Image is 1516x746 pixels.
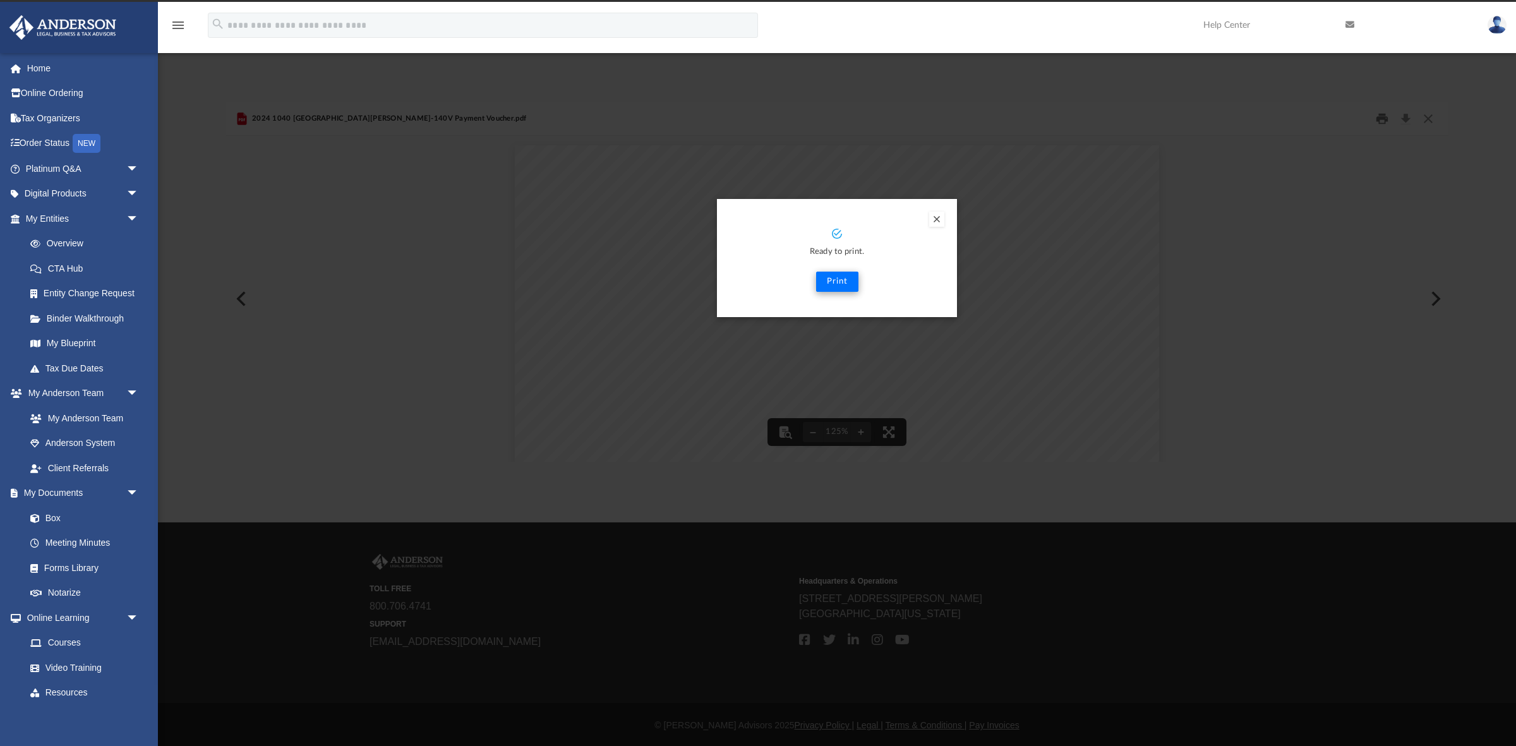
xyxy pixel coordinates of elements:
[171,24,186,33] a: menu
[9,381,152,406] a: My Anderson Teamarrow_drop_down
[126,381,152,407] span: arrow_drop_down
[9,105,158,131] a: Tax Organizers
[9,131,158,157] a: Order StatusNEW
[18,555,145,581] a: Forms Library
[126,605,152,631] span: arrow_drop_down
[73,134,100,153] div: NEW
[9,206,158,231] a: My Entitiesarrow_drop_down
[18,281,158,306] a: Entity Change Request
[9,81,158,106] a: Online Ordering
[18,256,158,281] a: CTA Hub
[18,455,152,481] a: Client Referrals
[9,605,152,630] a: Online Learningarrow_drop_down
[171,18,186,33] i: menu
[126,181,152,207] span: arrow_drop_down
[1488,16,1507,34] img: User Pic
[226,102,1448,462] div: Preview
[126,156,152,182] span: arrow_drop_down
[18,356,158,381] a: Tax Due Dates
[18,655,145,680] a: Video Training
[816,272,858,292] button: Print
[18,505,145,531] a: Box
[9,481,152,506] a: My Documentsarrow_drop_down
[9,156,158,181] a: Platinum Q&Aarrow_drop_down
[6,15,120,40] img: Anderson Advisors Platinum Portal
[18,231,158,256] a: Overview
[730,245,944,260] p: Ready to print.
[126,206,152,232] span: arrow_drop_down
[211,17,225,31] i: search
[126,481,152,507] span: arrow_drop_down
[18,306,158,331] a: Binder Walkthrough
[9,181,158,207] a: Digital Productsarrow_drop_down
[18,406,145,431] a: My Anderson Team
[18,680,152,706] a: Resources
[9,56,158,81] a: Home
[18,630,152,656] a: Courses
[18,331,152,356] a: My Blueprint
[18,581,152,606] a: Notarize
[18,531,152,556] a: Meeting Minutes
[18,431,152,456] a: Anderson System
